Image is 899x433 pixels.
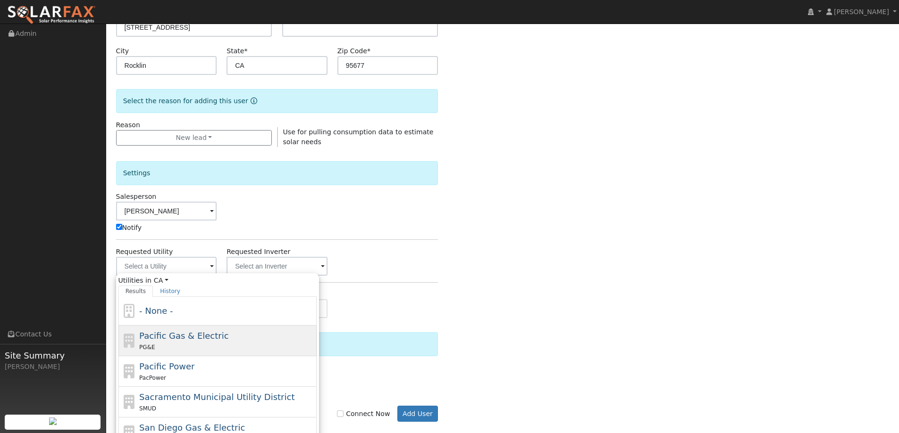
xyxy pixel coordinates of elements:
[116,247,173,257] label: Requested Utility
[337,46,370,56] label: Zip Code
[139,423,245,433] span: San Diego Gas & Electric
[248,97,257,105] a: Reason for new user
[118,276,317,286] span: Utilities in
[139,392,294,402] span: Sacramento Municipal Utility District
[154,276,168,286] a: CA
[337,409,390,419] label: Connect Now
[116,192,157,202] label: Salesperson
[5,349,101,362] span: Site Summary
[116,46,129,56] label: City
[116,257,217,276] input: Select a Utility
[139,375,166,381] span: PacPower
[116,224,122,230] input: Notify
[139,306,173,316] span: - None -
[244,47,247,55] span: Required
[139,344,155,351] span: PG&E
[283,128,434,146] span: Use for pulling consumption data to estimate solar needs
[118,286,153,297] a: Results
[139,405,156,412] span: SMUD
[116,130,272,146] button: New lead
[139,361,194,371] span: Pacific Power
[116,161,438,185] div: Settings
[116,202,217,221] input: Select a User
[227,247,290,257] label: Requested Inverter
[153,286,187,297] a: History
[5,362,101,372] div: [PERSON_NAME]
[49,417,57,425] img: retrieve
[7,5,96,25] img: SolarFax
[116,89,438,113] div: Select the reason for adding this user
[116,223,142,233] label: Notify
[397,406,438,422] button: Add User
[227,46,247,56] label: State
[139,331,228,341] span: Pacific Gas & Electric
[337,410,344,417] input: Connect Now
[227,257,328,276] input: Select an Inverter
[116,120,140,130] label: Reason
[367,47,370,55] span: Required
[834,8,889,16] span: [PERSON_NAME]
